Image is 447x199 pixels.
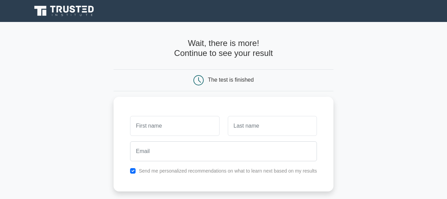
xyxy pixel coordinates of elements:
[139,168,317,174] label: Send me personalized recommendations on what to learn next based on my results
[228,116,317,136] input: Last name
[114,38,333,58] h4: Wait, there is more! Continue to see your result
[130,141,317,161] input: Email
[208,77,254,83] div: The test is finished
[130,116,219,136] input: First name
